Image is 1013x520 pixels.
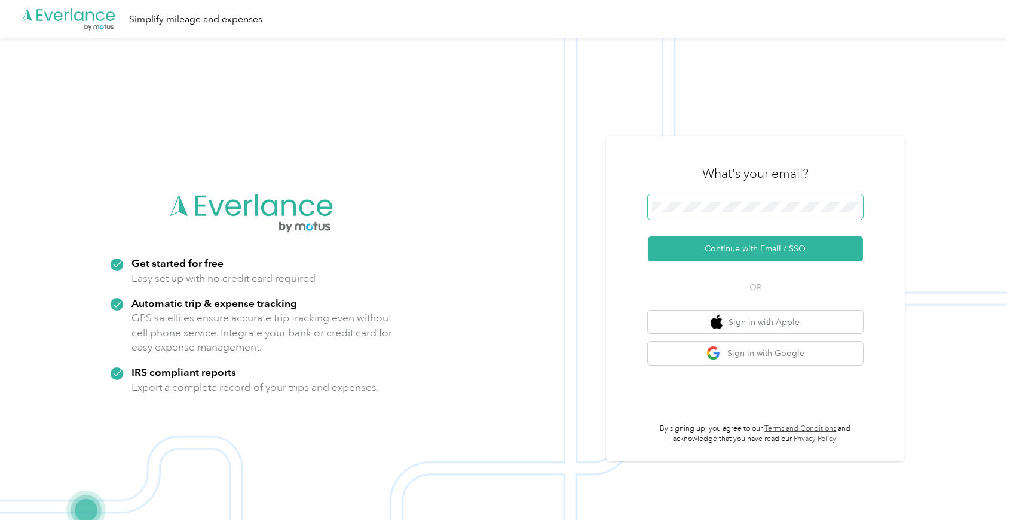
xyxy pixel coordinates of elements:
[131,380,379,395] p: Export a complete record of your trips and expenses.
[131,297,297,309] strong: Automatic trip & expense tracking
[131,366,236,378] strong: IRS compliant reports
[131,257,224,269] strong: Get started for free
[648,236,863,261] button: Continue with Email / SSO
[794,434,836,443] a: Privacy Policy
[131,271,316,286] p: Easy set up with no credit card required
[764,424,836,433] a: Terms and Conditions
[706,346,721,361] img: google logo
[702,165,809,182] h3: What's your email?
[648,311,863,334] button: apple logoSign in with Apple
[129,12,262,27] div: Simplify mileage and expenses
[131,311,393,355] p: GPS satellites ensure accurate trip tracking even without cell phone service. Integrate your bank...
[734,281,776,294] span: OR
[711,315,723,330] img: apple logo
[648,342,863,365] button: google logoSign in with Google
[648,424,863,445] p: By signing up, you agree to our and acknowledge that you have read our .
